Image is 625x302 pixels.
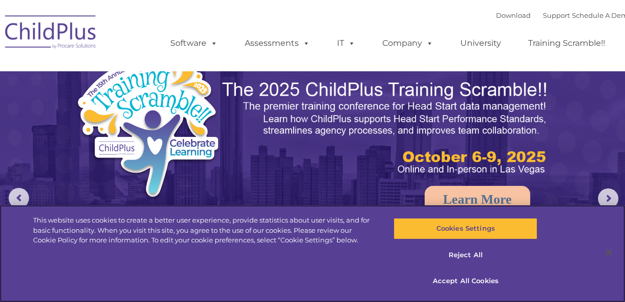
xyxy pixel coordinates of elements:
button: Cookies Settings [394,218,537,239]
a: University [450,33,511,53]
span: Phone number [140,109,183,117]
a: Company [372,33,444,53]
a: IT [327,33,366,53]
a: Training Scramble!! [518,33,615,53]
a: Software [160,33,228,53]
div: This website uses cookies to create a better user experience, provide statistics about user visit... [33,215,375,245]
button: Reject All [394,244,537,266]
span: Last name [140,67,171,75]
a: Learn More [425,186,530,213]
a: Download [496,11,531,19]
a: Support [543,11,570,19]
button: Close [597,241,620,264]
button: Accept All Cookies [394,270,537,292]
a: Assessments [235,33,320,53]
